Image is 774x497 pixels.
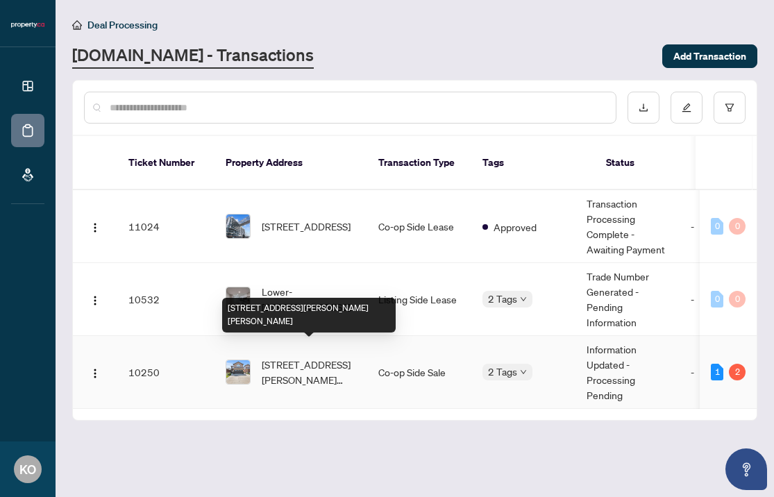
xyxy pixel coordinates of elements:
[575,263,680,336] td: Trade Number Generated - Pending Information
[494,219,537,235] span: Approved
[90,368,101,379] img: Logo
[262,219,351,234] span: [STREET_ADDRESS]
[72,44,314,69] a: [DOMAIN_NAME] - Transactions
[729,364,746,380] div: 2
[222,298,396,332] div: [STREET_ADDRESS][PERSON_NAME][PERSON_NAME]
[367,263,471,336] td: Listing Side Lease
[488,291,517,307] span: 2 Tags
[711,364,723,380] div: 1
[90,295,101,306] img: Logo
[367,336,471,409] td: Co-op Side Sale
[214,136,367,190] th: Property Address
[19,460,36,479] span: KO
[673,45,746,67] span: Add Transaction
[725,448,767,490] button: Open asap
[471,136,595,190] th: Tags
[262,284,356,314] span: Lower-[STREET_ADDRESS]
[682,103,691,112] span: edit
[117,136,214,190] th: Ticket Number
[662,44,757,68] button: Add Transaction
[226,214,250,238] img: thumbnail-img
[711,291,723,308] div: 0
[595,136,699,190] th: Status
[84,361,106,383] button: Logo
[87,19,158,31] span: Deal Processing
[11,21,44,29] img: logo
[729,218,746,235] div: 0
[680,263,763,336] td: -
[575,336,680,409] td: Information Updated - Processing Pending
[671,92,703,124] button: edit
[725,103,734,112] span: filter
[520,369,527,376] span: down
[367,190,471,263] td: Co-op Side Lease
[575,190,680,263] td: Transaction Processing Complete - Awaiting Payment
[639,103,648,112] span: download
[680,336,763,409] td: -
[226,360,250,384] img: thumbnail-img
[488,364,517,380] span: 2 Tags
[520,296,527,303] span: down
[628,92,659,124] button: download
[367,136,471,190] th: Transaction Type
[729,291,746,308] div: 0
[117,336,214,409] td: 10250
[711,218,723,235] div: 0
[90,222,101,233] img: Logo
[226,287,250,311] img: thumbnail-img
[117,190,214,263] td: 11024
[680,190,763,263] td: -
[84,288,106,310] button: Logo
[262,357,356,387] span: [STREET_ADDRESS][PERSON_NAME][PERSON_NAME]
[117,263,214,336] td: 10532
[84,215,106,237] button: Logo
[72,20,82,30] span: home
[714,92,746,124] button: filter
